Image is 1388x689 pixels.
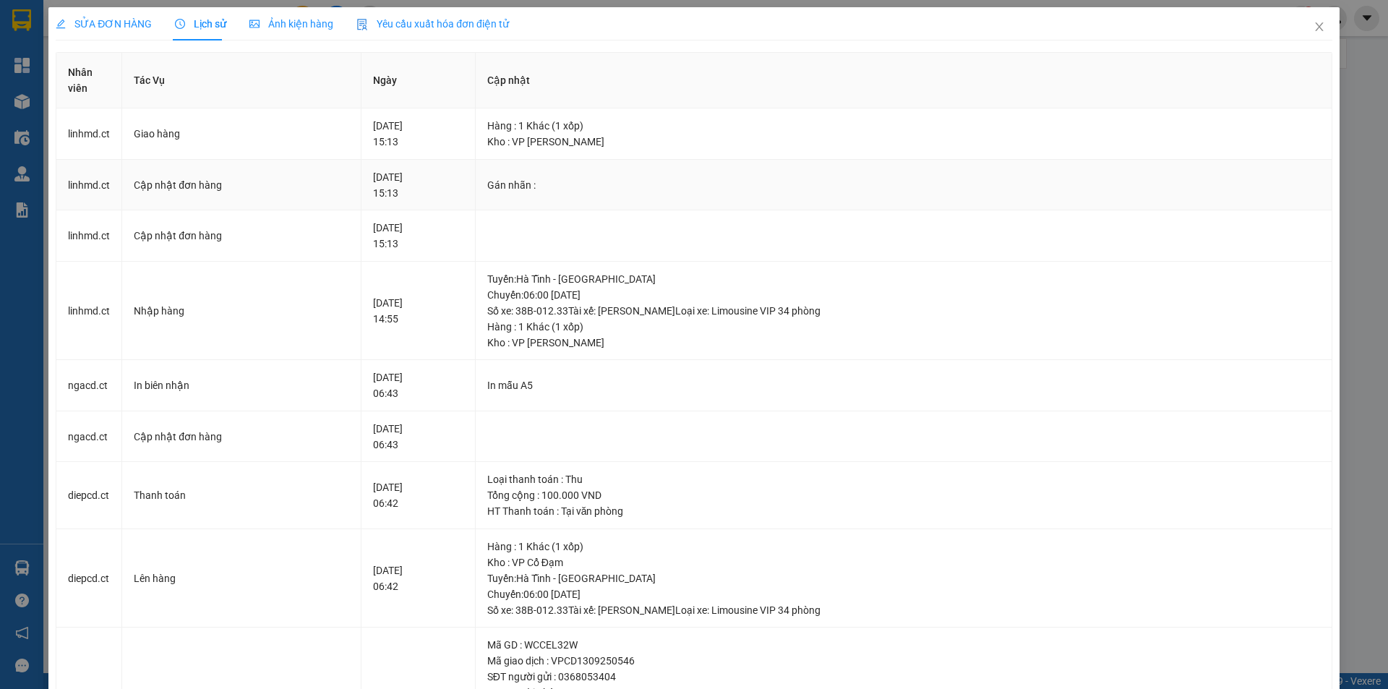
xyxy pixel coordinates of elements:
[175,18,226,30] span: Lịch sử
[249,18,333,30] span: Ảnh kiện hàng
[56,411,122,463] td: ngacd.ct
[487,271,1320,319] div: Tuyến : Hà Tĩnh - [GEOGRAPHIC_DATA] Chuyến: 06:00 [DATE] Số xe: 38B-012.33 Tài xế: [PERSON_NAME] ...
[134,303,348,319] div: Nhập hàng
[373,421,463,453] div: [DATE] 06:43
[373,220,463,252] div: [DATE] 15:13
[487,570,1320,618] div: Tuyến : Hà Tĩnh - [GEOGRAPHIC_DATA] Chuyến: 06:00 [DATE] Số xe: 38B-012.33 Tài xế: [PERSON_NAME] ...
[56,18,152,30] span: SỬA ĐƠN HÀNG
[56,360,122,411] td: ngacd.ct
[487,471,1320,487] div: Loại thanh toán : Thu
[122,53,361,108] th: Tác Vụ
[476,53,1332,108] th: Cập nhật
[1299,7,1340,48] button: Close
[487,555,1320,570] div: Kho : VP Cổ Đạm
[249,19,260,29] span: picture
[373,118,463,150] div: [DATE] 15:13
[373,369,463,401] div: [DATE] 06:43
[487,335,1320,351] div: Kho : VP [PERSON_NAME]
[373,479,463,511] div: [DATE] 06:42
[56,19,66,29] span: edit
[134,177,348,193] div: Cập nhật đơn hàng
[56,108,122,160] td: linhmd.ct
[56,160,122,211] td: linhmd.ct
[373,169,463,201] div: [DATE] 15:13
[56,53,122,108] th: Nhân viên
[487,503,1320,519] div: HT Thanh toán : Tại văn phòng
[487,487,1320,503] div: Tổng cộng : 100.000 VND
[373,295,463,327] div: [DATE] 14:55
[361,53,476,108] th: Ngày
[1314,21,1325,33] span: close
[134,487,348,503] div: Thanh toán
[487,539,1320,555] div: Hàng : 1 Khác (1 xốp)
[134,570,348,586] div: Lên hàng
[56,210,122,262] td: linhmd.ct
[134,126,348,142] div: Giao hàng
[487,653,1320,669] div: Mã giao dịch : VPCD1309250546
[487,669,1320,685] div: SĐT người gửi : 0368053404
[356,18,509,30] span: Yêu cầu xuất hóa đơn điện tử
[134,228,348,244] div: Cập nhật đơn hàng
[134,429,348,445] div: Cập nhật đơn hàng
[487,177,1320,193] div: Gán nhãn :
[134,377,348,393] div: In biên nhận
[487,637,1320,653] div: Mã GD : WCCEL32W
[373,562,463,594] div: [DATE] 06:42
[487,134,1320,150] div: Kho : VP [PERSON_NAME]
[487,319,1320,335] div: Hàng : 1 Khác (1 xốp)
[487,377,1320,393] div: In mẫu A5
[175,19,185,29] span: clock-circle
[487,118,1320,134] div: Hàng : 1 Khác (1 xốp)
[356,19,368,30] img: icon
[56,262,122,361] td: linhmd.ct
[56,529,122,628] td: diepcd.ct
[56,462,122,529] td: diepcd.ct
